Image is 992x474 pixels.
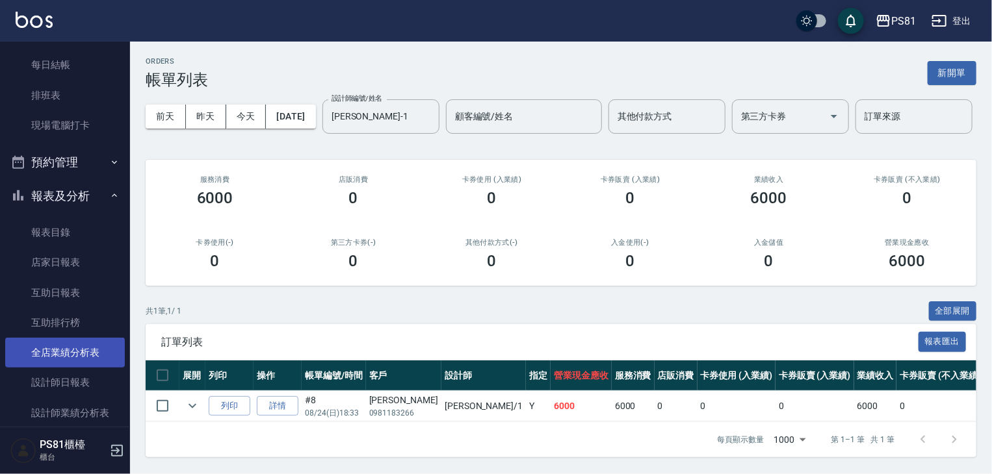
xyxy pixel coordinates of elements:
h2: 店販消費 [300,175,407,184]
a: 互助排行榜 [5,308,125,338]
button: 報表匯出 [919,332,967,352]
a: 新開單 [928,66,976,79]
h2: ORDERS [146,57,208,66]
td: 0 [896,391,984,421]
img: Person [10,438,36,464]
th: 服務消費 [612,360,655,391]
button: 預約管理 [5,145,125,179]
p: 每頁顯示數量 [717,434,764,445]
a: 排班表 [5,81,125,110]
button: 登出 [926,9,976,33]
td: 6000 [854,391,897,421]
button: 新開單 [928,61,976,85]
button: Open [824,106,844,127]
p: 櫃台 [40,451,106,463]
button: [DATE] [266,105,315,129]
h2: 卡券使用(-) [161,238,268,247]
h3: 0 [488,189,497,207]
td: 6000 [612,391,655,421]
th: 客戶 [366,360,441,391]
th: 設計師 [441,360,526,391]
p: 0981183266 [369,407,438,419]
a: 現場電腦打卡 [5,110,125,140]
button: 今天 [226,105,267,129]
h3: 6000 [889,252,926,270]
th: 列印 [205,360,254,391]
th: 展開 [179,360,205,391]
td: 0 [698,391,776,421]
a: 每日結帳 [5,50,125,80]
a: 詳情 [257,396,298,416]
button: 全部展開 [929,301,977,321]
h2: 第三方卡券(-) [300,238,407,247]
h2: 卡券販賣 (入業績) [577,175,684,184]
img: Logo [16,12,53,28]
h2: 業績收入 [715,175,822,184]
td: 0 [776,391,854,421]
h2: 營業現金應收 [854,238,961,247]
h2: 入金使用(-) [577,238,684,247]
th: 店販消費 [655,360,698,391]
a: 設計師業績分析表 [5,398,125,428]
label: 設計師編號/姓名 [332,94,382,103]
h3: 6000 [197,189,233,207]
h2: 入金儲值 [715,238,822,247]
h3: 6000 [751,189,787,207]
h3: 服務消費 [161,175,268,184]
p: 08/24 (日) 18:33 [305,407,363,419]
a: 報表匯出 [919,335,967,347]
a: 報表目錄 [5,218,125,247]
p: 第 1–1 筆 共 1 筆 [831,434,894,445]
td: 6000 [551,391,612,421]
th: 業績收入 [854,360,897,391]
th: 卡券販賣 (入業績) [776,360,854,391]
div: PS81 [891,13,916,29]
h3: 0 [488,252,497,270]
h3: 帳單列表 [146,71,208,89]
h2: 卡券使用 (入業績) [438,175,545,184]
h2: 卡券販賣 (不入業績) [854,175,961,184]
h3: 0 [349,189,358,207]
h5: PS81櫃檯 [40,438,106,451]
h3: 0 [903,189,912,207]
td: Y [526,391,551,421]
th: 卡券販賣 (不入業績) [896,360,984,391]
button: save [838,8,864,34]
th: 帳單編號/時間 [302,360,366,391]
span: 訂單列表 [161,336,919,349]
button: 報表及分析 [5,179,125,213]
th: 操作 [254,360,302,391]
h2: 其他付款方式(-) [438,238,545,247]
button: 列印 [209,396,250,416]
h3: 0 [211,252,220,270]
td: [PERSON_NAME] /1 [441,391,526,421]
th: 營業現金應收 [551,360,612,391]
button: expand row [183,396,202,416]
h3: 0 [349,252,358,270]
a: 互助日報表 [5,278,125,308]
h3: 0 [626,189,635,207]
h3: 0 [764,252,774,270]
td: #8 [302,391,366,421]
div: [PERSON_NAME] [369,393,438,407]
th: 卡券使用 (入業績) [698,360,776,391]
button: PS81 [870,8,921,34]
a: 全店業績分析表 [5,338,125,368]
p: 共 1 筆, 1 / 1 [146,305,181,317]
a: 店家日報表 [5,247,125,277]
button: 昨天 [186,105,226,129]
a: 設計師日報表 [5,368,125,397]
div: 1000 [769,422,811,457]
h3: 0 [626,252,635,270]
button: 前天 [146,105,186,129]
th: 指定 [526,360,551,391]
td: 0 [655,391,698,421]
